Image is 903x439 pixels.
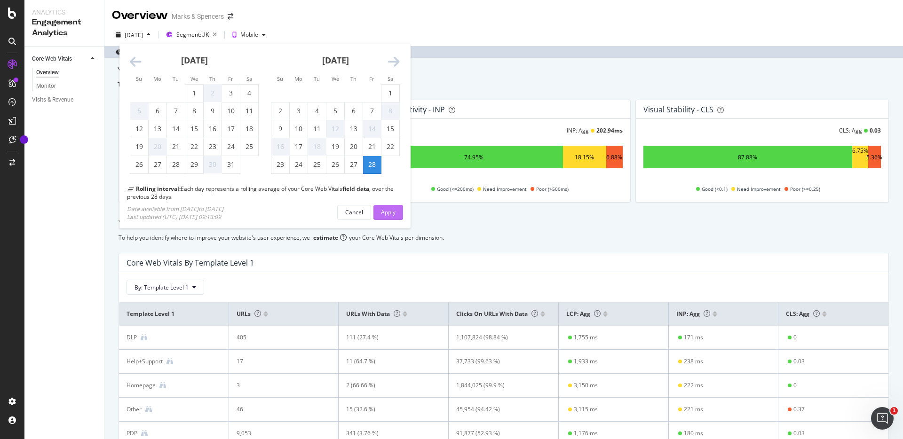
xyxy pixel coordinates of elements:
div: Engagement Analytics [32,17,96,39]
div: 3 [222,88,240,98]
div: 0.03 [793,357,805,366]
div: 25 [240,142,258,151]
div: Monitor [36,81,56,91]
td: Wednesday, January 15, 2025 [185,120,204,138]
td: Wednesday, February 26, 2025 [326,156,345,173]
div: 21 [363,142,381,151]
td: Monday, January 27, 2025 [149,156,167,173]
div: Each day represents a rolling average of your Core Web Vitals , over the previous 28 days. [127,185,403,201]
small: We [332,75,339,82]
td: Monday, February 17, 2025 [290,138,308,156]
div: 17 [290,142,308,151]
div: 222 ms [684,381,703,390]
div: Core Web Vitals [32,54,72,64]
b: Rolling interval: [136,185,181,193]
small: Tu [173,75,179,82]
td: Saturday, February 1, 2025 [381,84,400,102]
button: Cancel [337,205,371,220]
td: Saturday, February 22, 2025 [381,138,400,156]
div: 0 [793,333,797,342]
td: Thursday, January 9, 2025 [204,102,222,120]
span: INP: Agg [676,310,710,318]
div: 9 [204,106,222,116]
td: Wednesday, January 1, 2025 [185,84,204,102]
button: Segment:UK [162,27,221,42]
td: Friday, January 17, 2025 [222,120,240,138]
td: Friday, January 31, 2025 [222,156,240,173]
div: arrow-right-arrow-left [228,13,233,20]
div: 30 [204,160,222,169]
td: Tuesday, January 7, 2025 [167,102,185,120]
td: Friday, January 10, 2025 [222,102,240,120]
div: Mobile [240,32,258,38]
div: 13 [149,124,166,133]
div: Marks & Spencers [172,12,224,21]
strong: [DATE] [322,55,349,66]
div: 18 [308,142,326,151]
div: 5 [326,106,344,116]
div: 8 [185,106,203,116]
div: 6.88% [606,153,622,161]
div: 3 [237,381,322,390]
div: 12 [130,124,148,133]
div: 1 [381,88,399,98]
div: 6 [149,106,166,116]
div: 405 [237,333,322,342]
button: Apply [373,205,403,220]
div: This dashboard represents how Google measures your website's user experience based on [118,80,890,88]
div: 17 [237,357,322,366]
span: Clicks on URLs with data [456,310,538,318]
div: Help+Support [127,357,163,366]
div: 15 [185,124,203,133]
span: Need Improvement [483,183,527,195]
small: Mo [153,75,161,82]
div: 18 [240,124,258,133]
span: 1 [890,407,898,415]
div: 1,107,824 (98.84 %) [456,333,541,342]
div: 12 [326,124,344,133]
span: LCP: Agg [566,310,601,318]
span: Template Level 1 [127,310,219,318]
small: Sa [246,75,252,82]
div: 23 [271,160,289,169]
div: 0.03 [793,429,805,438]
td: Friday, January 24, 2025 [222,138,240,156]
div: 3,115 ms [574,405,598,414]
div: 221 ms [684,405,703,414]
div: 16 [271,142,289,151]
span: Good (<=200ms) [437,183,474,195]
div: 24 [290,160,308,169]
div: 27 [345,160,363,169]
td: Not available. Friday, February 14, 2025 [363,120,381,138]
td: Not available. Wednesday, February 12, 2025 [326,120,345,138]
small: Fr [228,75,233,82]
td: Thursday, February 13, 2025 [345,120,363,138]
div: 111 (27.4 %) [346,333,431,342]
div: [DATE] [125,31,143,39]
td: Not available. Monday, January 20, 2025 [149,138,167,156]
div: 2 (66.66 %) [346,381,431,390]
div: 1,176 ms [574,429,598,438]
td: Not available. Tuesday, February 18, 2025 [308,138,326,156]
b: field data [342,185,369,193]
div: Visual Stability - CLS [643,105,713,114]
div: 171 ms [684,333,703,342]
div: 9 [271,124,289,133]
div: 87.88% [738,153,757,161]
div: Homepage [127,381,156,390]
div: 11 [240,106,258,116]
span: Segment: UK [176,31,209,39]
div: 11 (64.7 %) [346,357,431,366]
td: Saturday, January 25, 2025 [240,138,259,156]
div: 5 [130,106,148,116]
div: estimate [313,234,338,242]
td: Thursday, February 20, 2025 [345,138,363,156]
a: Core Web Vitals [32,54,88,64]
div: 6.75% [852,147,868,167]
div: Core Web Vitals By Template Level 1 [127,258,254,267]
div: Your overall site performance [118,64,890,77]
div: 46 [237,405,322,414]
td: Monday, January 6, 2025 [149,102,167,120]
div: 26 [130,160,148,169]
div: 1,844,025 (99.9 %) [456,381,541,390]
